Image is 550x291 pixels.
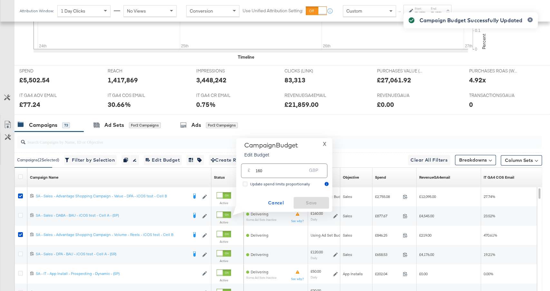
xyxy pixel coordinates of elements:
label: Active [217,278,231,282]
a: SA - Sales - Advantage Shopping Campaign - Volume - Reels - iCOS test - Cell B [36,232,188,239]
span: Conversion [190,8,213,14]
span: SPEND [19,68,68,74]
span: REVENUEGA4EMAIL [285,92,333,99]
label: Active [217,201,231,205]
div: SA - Sales - DABA - BAU - iCOS test - Cell A - (SP) [36,213,188,218]
div: SA - Sales - DPA - BAU - iCOS test - Cell A - (SR) [36,251,188,257]
div: 83,313 [285,75,305,85]
span: 1 Day Clicks [61,8,85,14]
a: The total amount spent to date. [375,175,386,180]
a: Your campaign's objective. [343,175,359,180]
button: Filter by Selection [64,155,117,165]
span: £2,755.08 [375,194,400,199]
span: 0.00% [484,271,493,276]
span: £658.53 [375,252,400,257]
div: Timeline [238,54,254,60]
div: Campaign Budget [244,141,298,149]
div: 0.75% [196,100,216,109]
a: Shows the current state of your Ad Campaign. [214,175,225,180]
div: £27,061.92 [377,75,411,85]
span: £202.04 [375,271,400,276]
span: £877.67 [375,213,400,218]
div: £160.00 [311,211,323,216]
div: GBP [306,166,321,178]
div: Campaigns [29,121,57,129]
span: REACH [108,68,156,74]
span: PURCHASES VALUE (WEBSITE EVENTS) [377,68,425,74]
button: X [320,141,329,146]
span: Edit Budget [146,156,180,164]
span: Sales [343,213,352,218]
div: £120.00 [311,249,323,255]
button: Edit Budget [144,155,182,165]
span: Custom [346,8,362,14]
span: IMPRESSIONS [196,68,245,74]
div: Ad Sets [104,121,124,129]
div: 3,448,242 [196,75,227,85]
span: Create Rule [211,156,243,164]
div: £77.24 [19,100,40,109]
div: Campaign Budget Successfully Updated [420,16,522,24]
label: Active [217,220,231,224]
span: Update spend limits proportionally [250,182,310,186]
div: SA - Sales - Advantage Shopping Campaign - Volume - Reels - iCOS test - Cell B [36,232,188,237]
sub: Some Ad Sets Inactive [246,218,276,221]
div: Campaign Name [30,175,58,180]
div: 1,417,869 [108,75,138,85]
span: IT GA4 CR EMAIL [196,92,245,99]
label: Active [217,239,231,244]
div: Spend [375,175,386,180]
span: Delivering [251,211,268,216]
div: Using Ad Set Budget [311,233,346,238]
span: Sales [343,233,352,238]
span: Sales [343,252,352,257]
div: £ [245,166,253,178]
a: SA - Sales - DPA - BAU - iCOS test - Cell A - (SR) [36,251,188,258]
sub: Some Ad Sets Inactive [246,276,276,279]
div: Status [214,175,225,180]
span: No Views [127,8,146,14]
div: £0.00 [377,100,394,109]
span: Delivering [251,252,268,257]
div: £5,502.54 [19,75,50,85]
div: £50.00 [311,269,321,274]
sub: Daily [311,256,317,260]
span: Sales [343,194,352,199]
sub: Daily [311,275,317,279]
input: Enter your budget [256,161,306,175]
div: Attribution Window: [19,9,54,13]
a: SA - IT - App Install - Prospecting - Dynamic - (SP) [36,271,199,277]
span: £846.25 [375,233,400,238]
sub: Daily [311,217,317,221]
span: IT GA4 COS EMAIL [108,92,156,99]
input: Search Campaigns by Name, ID or Objective [25,133,494,145]
a: SA - Sales - DABA - BAU - iCOS test - Cell A - (SP) [36,213,188,219]
div: for 2 Campaigns [206,122,238,128]
span: Delivering [251,269,268,274]
span: Filter by Selection [66,156,115,164]
label: Active [217,259,231,263]
span: Delivering [251,233,268,238]
a: SA - Sales - Advantage Shopping Campaign - Value - DPA - iCOS test - Cell B [36,193,188,200]
span: Cancel [261,199,291,207]
div: Ads [191,121,201,129]
a: Your campaign name. [30,175,58,180]
div: 73 [62,122,70,128]
div: Campaigns ( 2 Selected) [17,157,59,163]
div: for 2 Campaigns [129,122,161,128]
div: 30.66% [108,100,131,109]
span: App Installs [343,271,363,276]
span: CLICKS (LINK) [285,68,333,74]
label: Use Unified Attribution Setting: [243,8,303,14]
div: Objective [343,175,359,180]
span: X [323,139,326,148]
div: £21,859.00 [285,100,319,109]
button: Create Rule [209,155,245,165]
button: Cancel [258,197,294,209]
span: £0.00 [419,271,428,276]
p: Edit Budget [244,151,298,158]
span: IT GA4 AOV EMAIL [19,92,68,99]
div: SA - Sales - Advantage Shopping Campaign - Value - DPA - iCOS test - Cell B [36,193,188,199]
span: REVENUEGAUA [377,92,425,99]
